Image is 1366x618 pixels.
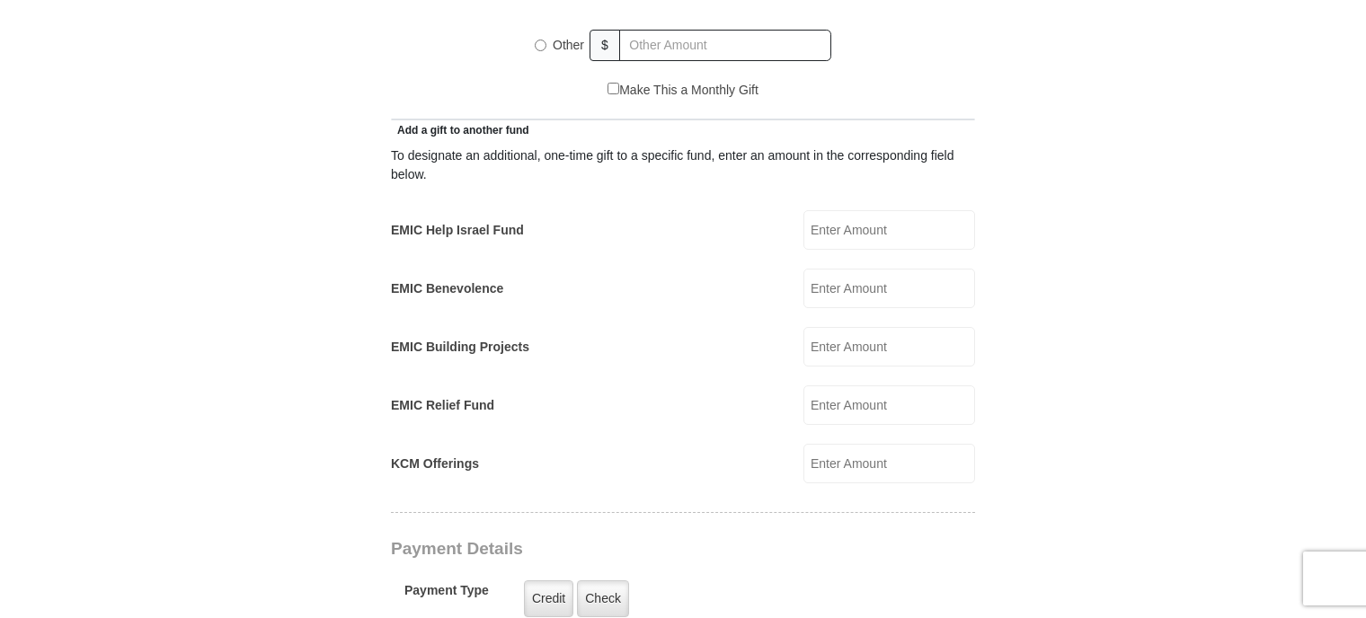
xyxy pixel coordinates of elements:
label: EMIC Benevolence [391,279,503,298]
input: Enter Amount [803,327,975,366]
label: EMIC Help Israel Fund [391,221,524,240]
span: Other [553,38,584,52]
label: Credit [524,580,573,617]
input: Enter Amount [803,210,975,250]
span: $ [590,30,620,61]
label: EMIC Building Projects [391,338,529,357]
label: KCM Offerings [391,455,479,473]
input: Enter Amount [803,444,975,483]
input: Other Amount [619,30,831,61]
input: Enter Amount [803,269,975,308]
input: Enter Amount [803,385,975,425]
div: To designate an additional, one-time gift to a specific fund, enter an amount in the correspondin... [391,146,975,184]
input: Make This a Monthly Gift [608,83,619,94]
h3: Payment Details [391,539,849,560]
label: Check [577,580,629,617]
label: Make This a Monthly Gift [608,81,758,100]
h5: Payment Type [404,583,489,607]
label: EMIC Relief Fund [391,396,494,415]
span: Add a gift to another fund [391,124,529,137]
